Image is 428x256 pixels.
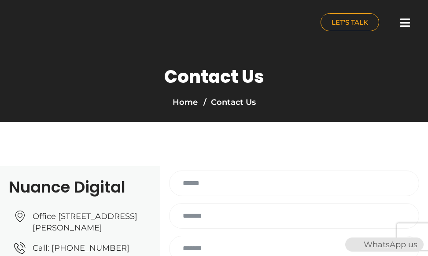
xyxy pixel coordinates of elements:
a: Office [STREET_ADDRESS][PERSON_NAME] [14,211,151,234]
img: WhatsApp [346,237,360,252]
span: Office [STREET_ADDRESS][PERSON_NAME] [30,211,152,234]
a: WhatsAppWhatsApp us [345,240,424,249]
a: LET'S TALK [321,13,379,31]
a: Call: [PHONE_NUMBER] [14,242,151,254]
span: Call: [PHONE_NUMBER] [30,242,129,254]
li: Contact Us [201,96,256,108]
h1: Contact Us [164,66,264,87]
img: nuance-qatar_logo [4,4,78,43]
h2: Nuance Digital [9,179,151,195]
a: nuance-qatar_logo [4,4,210,43]
span: LET'S TALK [332,19,368,26]
a: Home [173,97,198,107]
div: WhatsApp us [345,237,424,252]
